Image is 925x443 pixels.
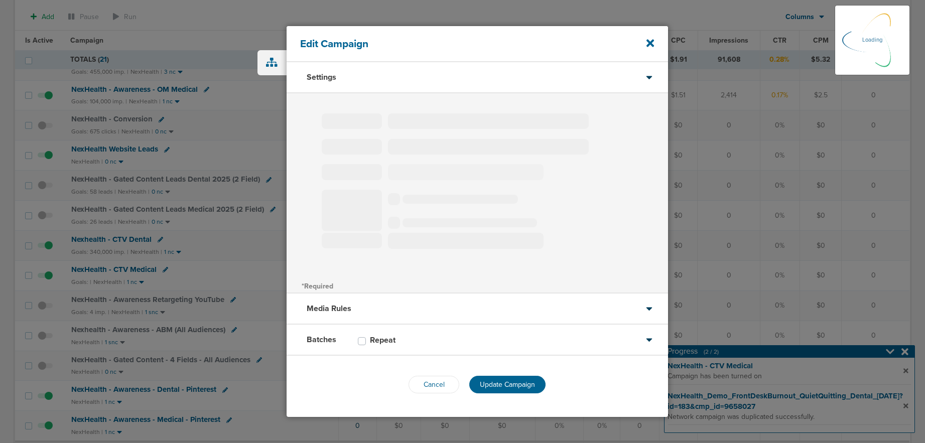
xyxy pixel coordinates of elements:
[300,38,619,50] h4: Edit Campaign
[370,335,395,345] h3: Repeat
[469,376,546,393] button: Update Campaign
[307,72,336,82] h3: Settings
[302,282,333,290] span: *Required
[307,335,336,345] h3: Batches
[862,34,882,46] p: Loading
[480,380,535,389] span: Update Campaign
[307,304,351,314] h3: Media Rules
[409,376,459,393] button: Cancel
